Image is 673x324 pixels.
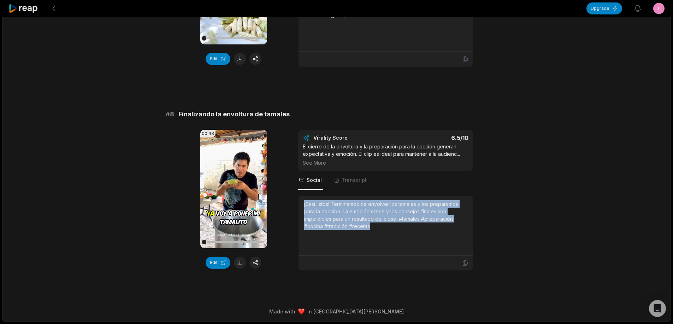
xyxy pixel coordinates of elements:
div: Virality Score [313,134,389,141]
video: Your browser does not support mp4 format. [200,130,267,248]
nav: Tabs [298,171,473,190]
div: Open Intercom Messenger [649,300,666,317]
span: Transcript [342,177,367,184]
div: See More [303,159,468,166]
button: Edit [206,257,230,269]
button: Upgrade [586,2,622,14]
div: El cierre de la envoltura y la preparación para la cocción generan expectativa y emoción. El clip... [303,143,468,166]
span: Finalizando la envoltura de tamales [178,109,290,119]
button: Edit [206,53,230,65]
div: ¡Casi listos! Terminamos de envolver los tamales y los preparamos para la cocción. La emoción cre... [304,200,467,230]
div: 6.5 /10 [392,134,468,141]
span: Social [307,177,322,184]
img: heart emoji [298,308,305,315]
div: Made with in [GEOGRAPHIC_DATA][PERSON_NAME] [9,308,664,315]
span: # 8 [166,109,174,119]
